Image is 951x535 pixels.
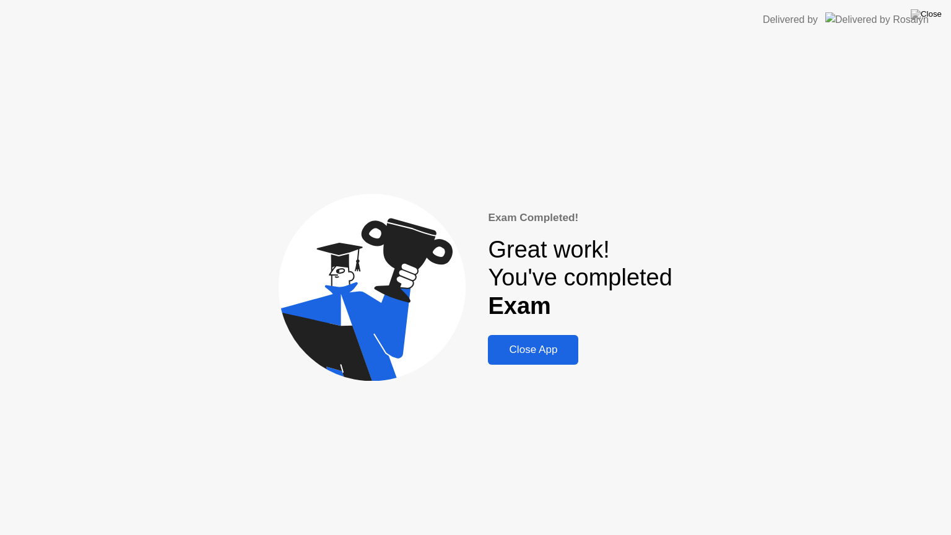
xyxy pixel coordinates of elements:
[488,293,550,319] b: Exam
[488,210,672,226] div: Exam Completed!
[488,335,578,365] button: Close App
[825,12,929,27] img: Delivered by Rosalyn
[911,9,942,19] img: Close
[763,12,818,27] div: Delivered by
[492,344,575,356] div: Close App
[488,236,672,321] div: Great work! You've completed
